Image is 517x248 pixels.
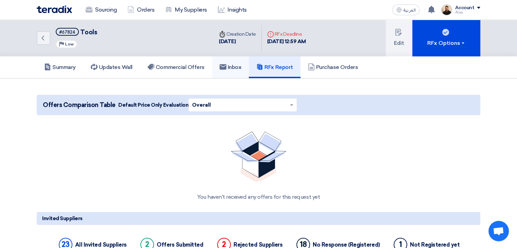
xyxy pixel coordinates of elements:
[455,5,474,11] div: Account
[80,2,122,17] a: Sourcing
[91,64,133,71] h5: Updates Wall
[212,2,252,17] a: Insights
[403,8,415,13] span: العربية
[118,101,188,109] span: Default Price Only Evaluation
[122,2,160,17] a: Orders
[267,31,306,38] div: RFx Deadline
[83,56,140,78] a: Updates Wall
[386,20,412,56] button: Edit
[231,131,287,182] img: No Quotations Found!
[488,221,509,241] div: Open chat
[59,30,75,34] div: #67824
[234,242,282,248] div: Rejected Suppliers
[43,101,116,110] span: Offers Comparison Table
[219,38,256,46] div: [DATE]
[441,4,452,15] img: MAA_1717931611039.JPG
[42,215,83,222] span: Invited Suppliers
[140,56,212,78] a: Commercial Offers
[300,56,366,78] a: Purchase Orders
[256,64,293,71] h5: RFx Report
[308,64,358,71] h5: Purchase Orders
[75,242,127,248] div: All Invited Suppliers
[219,31,256,38] div: Creation Date
[412,20,480,56] button: RFx Options
[157,242,203,248] div: Offers Submitted
[160,2,212,17] a: My Suppliers
[56,28,97,36] h5: Tools
[37,56,83,78] a: Summary
[410,242,460,248] div: Not Registered yet
[148,64,205,71] h5: Commercial Offers
[44,64,76,71] h5: Summary
[212,56,249,78] a: Inbox
[427,39,466,47] div: RFx Options
[45,193,472,201] div: You haven't received any offers for this request yet
[392,4,419,15] button: العربية
[65,42,74,47] span: Low
[220,64,242,71] h5: Inbox
[249,56,300,78] a: RFx Report
[80,29,97,36] span: Tools
[313,242,380,248] div: No Response (Registered)
[455,11,480,14] div: Alaa
[37,5,72,13] img: Teradix logo
[267,38,306,46] div: [DATE] 12:59 AM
